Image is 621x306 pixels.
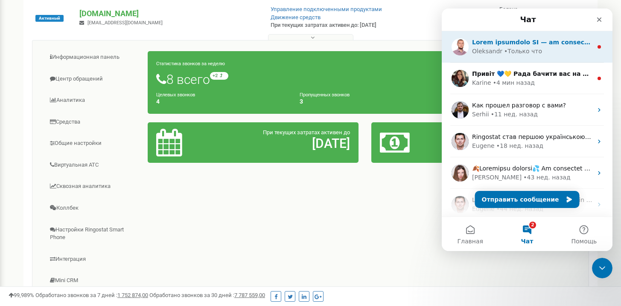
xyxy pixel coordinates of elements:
[57,208,114,242] button: Чат
[35,292,148,298] span: Обработано звонков за 7 дней :
[39,176,148,197] a: Сквозная аналитика
[30,101,47,110] div: Serhii
[39,219,148,248] a: Настройки Ringostat Smart Phone
[156,92,195,98] small: Целевых звонков
[30,93,124,100] span: Как прошел разговор с вами?
[149,292,265,298] span: Обработано звонков за 30 дней :
[210,72,228,80] small: +2
[271,6,382,12] a: Управление подключенными продуктами
[156,72,574,87] h1: 8 всего
[39,155,148,176] a: Виртуальная АТС
[499,6,518,12] span: Баланс
[39,69,148,89] a: Центр обращений
[49,101,96,110] div: • 11 нед. назад
[117,292,148,298] u: 1 752 874,00
[39,112,148,133] a: Средства
[271,14,321,20] a: Движение средств
[10,124,27,141] img: Profile image for Eugene
[39,90,148,111] a: Аналитика
[114,208,171,242] button: Помощь
[156,61,225,66] small: Статистика звонков за неделю
[156,98,287,105] h4: 4
[129,230,155,236] span: Помощь
[10,156,27,173] img: Profile image for Olga
[30,70,50,79] div: Karine
[51,70,93,79] div: • 4 мин назад
[442,9,612,251] iframe: Intercom live chat
[55,196,102,205] div: • 44 нед. назад
[33,182,138,199] button: Отправить сообщение
[30,196,53,205] div: Eugene
[55,133,102,142] div: • 18 нед. назад
[263,129,350,136] span: При текущих затратах активен до
[225,136,350,150] h2: [DATE]
[300,98,430,105] h4: 3
[300,92,350,98] small: Пропущенных звонков
[30,133,53,142] div: Eugene
[271,21,400,29] p: При текущих затратах активен до: [DATE]
[82,165,128,173] div: • 43 нед. назад
[9,292,34,298] span: 99,989%
[39,198,148,219] a: Коллбек
[592,258,612,278] iframe: Intercom live chat
[10,188,27,205] img: Profile image for Eugene
[234,292,265,298] u: 7 787 559,00
[15,230,41,236] span: Главная
[87,20,163,26] span: [EMAIL_ADDRESS][DOMAIN_NAME]
[79,230,92,236] span: Чат
[79,8,257,19] p: [DOMAIN_NAME]
[39,270,148,291] a: Mini CRM
[35,15,64,22] span: Активный
[39,47,148,68] a: Информационная панель
[39,133,148,154] a: Общие настройки
[10,93,27,110] img: Profile image for Serhii
[39,249,148,270] a: Интеграция
[30,165,80,173] div: [PERSON_NAME]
